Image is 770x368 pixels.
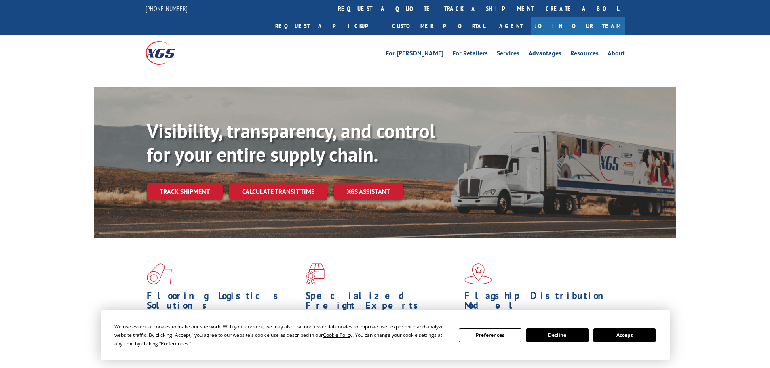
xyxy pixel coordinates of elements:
[452,50,488,59] a: For Retailers
[570,50,599,59] a: Resources
[306,291,458,314] h1: Specialized Freight Experts
[147,263,172,284] img: xgs-icon-total-supply-chain-intelligence-red
[497,50,519,59] a: Services
[147,118,435,167] b: Visibility, transparency, and control for your entire supply chain.
[459,328,521,342] button: Preferences
[386,50,443,59] a: For [PERSON_NAME]
[386,17,491,35] a: Customer Portal
[593,328,656,342] button: Accept
[229,183,327,200] a: Calculate transit time
[531,17,625,35] a: Join Our Team
[161,340,188,347] span: Preferences
[464,263,492,284] img: xgs-icon-flagship-distribution-model-red
[526,328,589,342] button: Decline
[464,291,617,314] h1: Flagship Distribution Model
[146,4,188,13] a: [PHONE_NUMBER]
[528,50,561,59] a: Advantages
[114,322,449,348] div: We use essential cookies to make our site work. With your consent, we may also use non-essential ...
[334,183,403,200] a: XGS ASSISTANT
[269,17,386,35] a: Request a pickup
[323,332,352,339] span: Cookie Policy
[306,263,325,284] img: xgs-icon-focused-on-flooring-red
[491,17,531,35] a: Agent
[147,291,300,314] h1: Flooring Logistics Solutions
[147,183,223,200] a: Track shipment
[101,310,670,360] div: Cookie Consent Prompt
[608,50,625,59] a: About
